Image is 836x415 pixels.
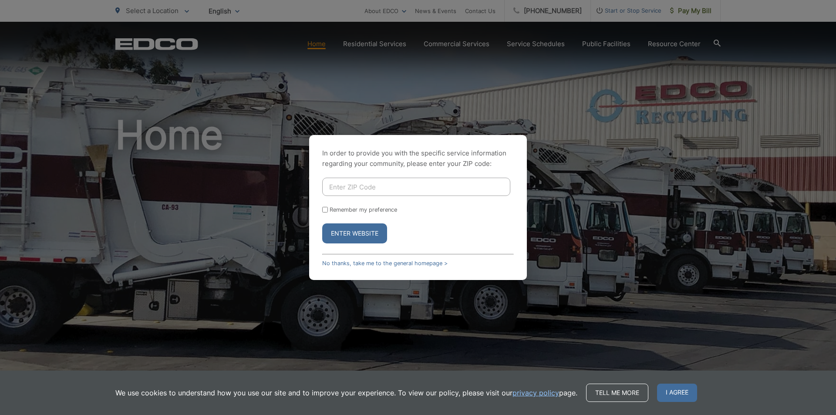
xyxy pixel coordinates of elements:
a: No thanks, take me to the general homepage > [322,260,448,267]
a: privacy policy [512,388,559,398]
input: Enter ZIP Code [322,178,510,196]
button: Enter Website [322,223,387,243]
p: In order to provide you with the specific service information regarding your community, please en... [322,148,514,169]
span: I agree [657,384,697,402]
a: Tell me more [586,384,648,402]
p: We use cookies to understand how you use our site and to improve your experience. To view our pol... [115,388,577,398]
label: Remember my preference [330,206,397,213]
